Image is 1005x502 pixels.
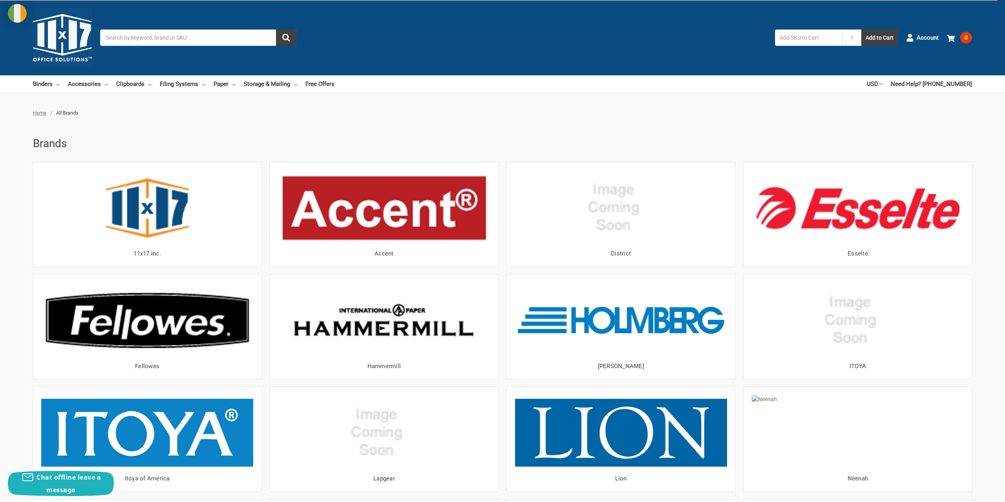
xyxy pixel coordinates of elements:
[906,27,939,48] a: Account
[752,283,964,358] img: BrandDefault.gif
[611,250,631,257] a: District
[56,110,79,116] span: All Brands
[278,283,490,358] a: Hammermill
[598,363,644,370] a: [PERSON_NAME]
[125,475,170,482] a: Itoya of America
[775,29,842,46] input: Add SKU to Cart
[116,75,152,93] a: Clipboards
[940,481,1005,502] iframe: Google Customer Reviews
[214,75,236,93] a: Paper
[41,287,253,354] img: Fellowes
[33,75,60,93] a: Binders
[160,75,205,93] a: Filing Systems
[41,174,253,241] img: 11x17 Inc.
[752,170,964,245] a: Esselte
[278,287,490,354] img: Hammermill
[515,170,727,245] img: BrandDefault.gif
[850,363,866,370] a: ITOYA
[615,475,627,482] a: Lion
[37,473,101,494] span: Chat offline leave a message
[305,75,334,93] a: Free Offers
[8,4,27,23] img: duty and tax information for Ireland
[33,110,46,116] a: Home
[41,395,253,470] a: Itoya of America
[515,287,727,354] img: Holmberg
[41,399,253,467] img: Itoya of America
[752,395,964,470] img: Neenah
[278,395,490,470] img: BrandDefault.gif
[867,75,883,93] a: USD
[373,475,395,482] a: Lapgear
[752,174,964,241] img: Esselte
[515,399,727,467] img: Lion
[861,29,898,46] button: Add to Cart
[33,8,92,67] img: 11x17.com
[244,75,297,93] a: Storage & Mailing
[375,250,394,257] a: Accent
[133,250,161,257] a: 11x17 Inc.
[367,363,401,370] a: Hammermill
[135,363,159,370] a: Fellowes
[41,170,253,245] a: 11x17 Inc.
[68,75,108,93] a: Accessories
[515,283,727,358] a: Holmberg
[848,475,868,482] a: Neenah
[278,170,490,245] a: Accent
[917,33,939,42] span: Account
[100,29,296,46] input: Search by keyword, brand or SKU
[848,250,868,257] a: Esselte
[41,283,253,358] a: Fellowes
[947,27,972,48] a: 0
[8,471,114,496] button: Chat offline leave a message
[33,135,972,152] h1: Brands
[278,174,490,241] img: Accent
[515,395,727,470] a: Lion
[891,75,972,93] a: Need Help? [PHONE_NUMBER]
[960,32,972,44] span: 0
